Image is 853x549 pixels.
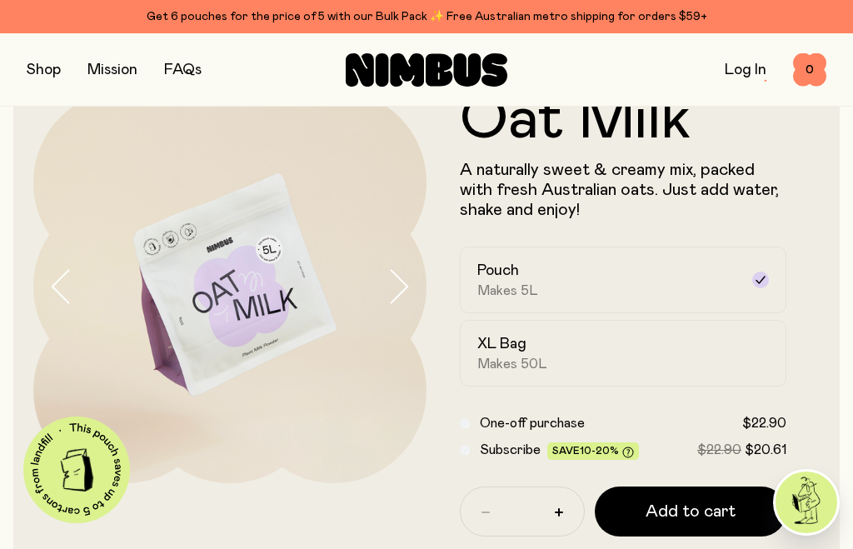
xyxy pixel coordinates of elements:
span: $22.90 [697,443,741,457]
h2: Pouch [477,261,519,281]
button: 0 [793,53,826,87]
button: Add to cart [595,487,786,537]
span: Save [552,446,634,458]
span: 10-20% [580,446,619,456]
span: One-off purchase [480,417,585,430]
div: Get 6 pouches for the price of 5 with our Bulk Pack ✨ Free Australian metro shipping for orders $59+ [27,7,826,27]
h2: XL Bag [477,334,526,354]
a: Log In [725,62,766,77]
span: Makes 50L [477,356,547,372]
p: A naturally sweet & creamy mix, packed with fresh Australian oats. Just add water, shake and enjoy! [460,160,786,220]
span: Subscribe [480,443,541,457]
span: Add to cart [646,500,736,523]
img: agent [776,472,837,533]
a: FAQs [164,62,202,77]
a: Mission [87,62,137,77]
span: $20.61 [745,443,786,457]
h1: Oat Milk [460,90,786,150]
span: Makes 5L [477,282,538,299]
span: $22.90 [742,417,786,430]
